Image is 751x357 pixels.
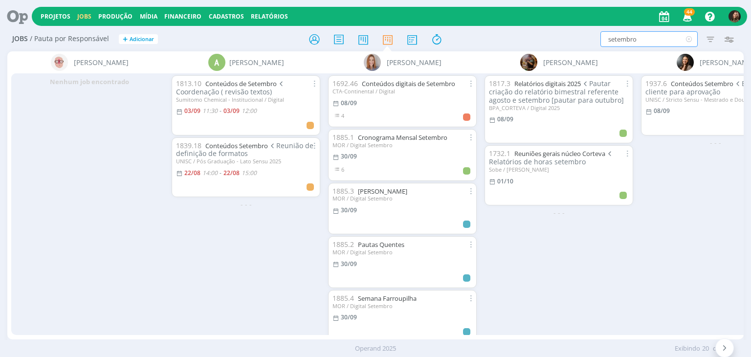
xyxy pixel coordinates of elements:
a: Conteúdos Setembro [671,79,733,88]
span: 14:00 [202,169,218,177]
button: +Adicionar [119,34,158,45]
span: [PERSON_NAME] [74,57,129,67]
a: Projetos [41,12,70,21]
button: Jobs [74,13,94,21]
div: Sumitomo Chemical - Institucional / Digital [176,96,316,103]
span: [PERSON_NAME] [387,57,442,67]
span: 1885.1 [332,133,354,142]
div: MOR / Digital Setembro [332,303,472,309]
button: Projetos [38,13,73,21]
img: B [677,54,694,71]
img: J [729,10,741,22]
span: 44 [684,8,695,16]
span: + [123,34,128,45]
a: Financeiro [164,12,201,21]
div: A [208,54,225,71]
span: / Pauta por Responsável [30,35,109,43]
: 30/09 [341,313,357,321]
div: BPA_CORTEVA / Digital 2025 [489,105,629,111]
span: - [220,170,221,176]
span: 1732.1 [489,149,510,158]
: 30/09 [341,260,357,268]
a: Conteúdos Setembro [205,141,268,150]
span: 03/09 [223,107,240,115]
span: Pautar criação do relatório bimestral referente agosto e setembro [pautar para outubro] [489,79,624,105]
a: Pautas Quentes [358,240,404,249]
span: 22/08 [223,169,240,177]
: 30/09 [341,152,357,160]
: 08/09 [497,115,513,123]
a: Cronograma Mensal Setembro [358,133,447,142]
span: Adicionar [130,36,154,43]
input: Busca [600,31,698,47]
a: Reuniões gerais núcleo Corteva [514,149,605,158]
div: MOR / Digital Setembro [332,249,472,255]
div: - - - [481,207,637,218]
img: A [51,54,68,71]
span: 1885.3 [332,186,354,196]
a: Relatórios digitais 2025 [514,79,581,88]
img: A [364,54,381,71]
span: 1692.46 [332,79,358,88]
div: MOR / Digital Setembro [332,142,472,148]
span: 22/08 [184,169,200,177]
button: Mídia [137,13,160,21]
span: 03/09 [184,107,200,115]
button: Financeiro [161,13,204,21]
a: Conteúdos de Setembro [205,79,277,88]
span: Coordenação ( revisão textos) [176,79,285,96]
span: 20 [702,344,709,354]
span: 1885.2 [332,240,354,249]
a: [PERSON_NAME] [358,187,407,196]
div: Sobe / [PERSON_NAME] [489,166,629,173]
a: Relatórios [251,12,288,21]
span: Jobs [12,35,28,43]
button: J [728,8,741,25]
a: Conteúdos digitais de Setembro [362,79,455,88]
button: 44 [677,8,697,25]
span: [PERSON_NAME] [229,57,284,67]
div: CTA-Continental / Digital [332,88,472,94]
a: Mídia [140,12,157,21]
a: Jobs [77,12,91,21]
button: Produção [95,13,135,21]
span: 15:00 [242,169,257,177]
span: - [220,108,221,114]
: 08/09 [654,107,670,115]
span: 6 [341,166,344,173]
: 30/09 [341,206,357,214]
span: 1839.18 [176,141,201,150]
span: 1937.6 [645,79,667,88]
div: UNISC / Pós Graduação - Lato Sensu 2025 [176,158,316,164]
div: MOR / Digital Setembro [332,195,472,201]
button: Relatórios [248,13,291,21]
span: 1885.4 [332,293,354,303]
span: Relatórios de horas setembro [489,149,614,166]
span: [PERSON_NAME] [543,57,598,67]
a: Semana Farroupilha [358,294,417,303]
div: Nenhum job encontrado [11,73,168,91]
span: Reunião de definição de formatos [176,141,313,158]
button: Cadastros [206,13,247,21]
span: 12:00 [242,107,257,115]
span: 1813.10 [176,79,201,88]
img: A [520,54,537,71]
a: Produção [98,12,133,21]
span: de [713,344,720,354]
span: 11:30 [202,107,218,115]
span: Exibindo [675,344,700,354]
span: Cadastros [209,12,244,21]
span: 1817.3 [489,79,510,88]
: 01/10 [497,177,513,185]
: 08/09 [341,99,357,107]
div: - - - [168,199,324,209]
span: 4 [341,112,344,119]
